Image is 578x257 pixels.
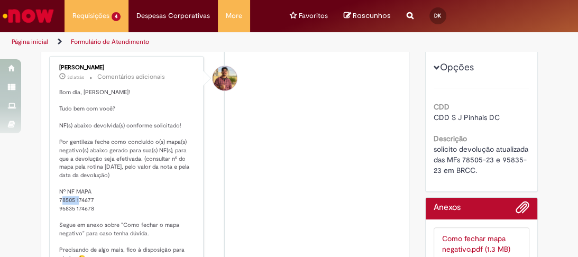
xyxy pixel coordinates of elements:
h2: Anexos [434,203,461,213]
a: No momento, sua lista de rascunhos tem 0 Itens [344,11,391,21]
a: Formulário de Atendimento [71,38,149,46]
span: Requisições [72,11,109,21]
span: Favoritos [299,11,328,21]
a: Como fechar mapa negativo.pdf (1.3 MB) [442,234,510,254]
div: [PERSON_NAME] [59,65,196,71]
a: Página inicial [12,38,48,46]
span: 4 [112,12,121,21]
b: CDD [434,102,449,112]
b: Descrição [434,134,467,143]
span: CDD S J Pinhais DC [434,113,500,122]
span: solicito devolução atualizada das MFs 78505-23 e 95835-23 em BRCC. [434,144,530,175]
span: 3d atrás [67,74,84,80]
div: Vitor Jeremias Da Silva [213,66,237,90]
span: Despesas Corporativas [136,11,210,21]
span: Rascunhos [353,11,391,21]
span: More [226,11,242,21]
small: Comentários adicionais [97,72,165,81]
span: DK [434,12,441,19]
img: ServiceNow [1,5,56,26]
time: 29/09/2025 09:55:56 [67,74,84,80]
button: Adicionar anexos [516,200,529,219]
ul: Trilhas de página [8,32,329,52]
